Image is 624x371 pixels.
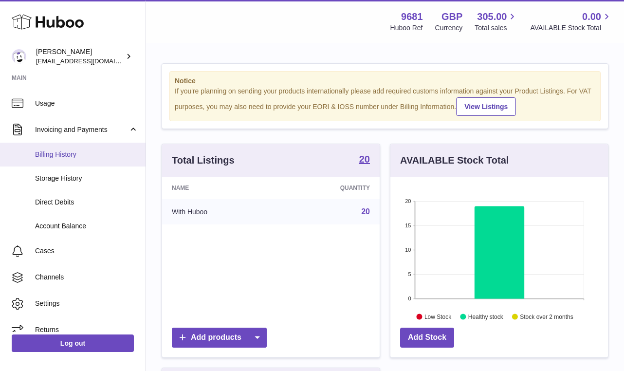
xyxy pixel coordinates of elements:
text: Stock over 2 months [520,313,573,320]
span: Cases [35,246,138,256]
span: Channels [35,273,138,282]
th: Quantity [277,177,380,199]
text: Low Stock [424,313,452,320]
a: 305.00 Total sales [475,10,518,33]
a: 0.00 AVAILABLE Stock Total [530,10,612,33]
span: 305.00 [477,10,507,23]
span: Invoicing and Payments [35,125,128,134]
text: 10 [405,247,411,253]
text: 0 [408,296,411,301]
span: Usage [35,99,138,108]
strong: 20 [359,154,370,164]
span: Settings [35,299,138,308]
img: hello@colourchronicles.com [12,49,26,64]
span: [EMAIL_ADDRESS][DOMAIN_NAME] [36,57,143,65]
span: Storage History [35,174,138,183]
h3: Total Listings [172,154,235,167]
div: Huboo Ref [390,23,423,33]
span: Billing History [35,150,138,159]
a: Log out [12,334,134,352]
a: 20 [361,207,370,216]
span: Account Balance [35,222,138,231]
text: 20 [405,198,411,204]
strong: GBP [441,10,462,23]
a: Add products [172,328,267,348]
span: Returns [35,325,138,334]
strong: 9681 [401,10,423,23]
td: With Huboo [162,199,277,224]
a: 20 [359,154,370,166]
span: 0.00 [582,10,601,23]
div: Currency [435,23,463,33]
strong: Notice [175,76,595,86]
text: Healthy stock [468,313,504,320]
text: 15 [405,223,411,228]
div: [PERSON_NAME] [36,47,124,66]
span: Total sales [475,23,518,33]
span: Direct Debits [35,198,138,207]
div: If you're planning on sending your products internationally please add required customs informati... [175,87,595,116]
h3: AVAILABLE Stock Total [400,154,509,167]
span: AVAILABLE Stock Total [530,23,612,33]
a: Add Stock [400,328,454,348]
th: Name [162,177,277,199]
text: 5 [408,271,411,277]
a: View Listings [456,97,516,116]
